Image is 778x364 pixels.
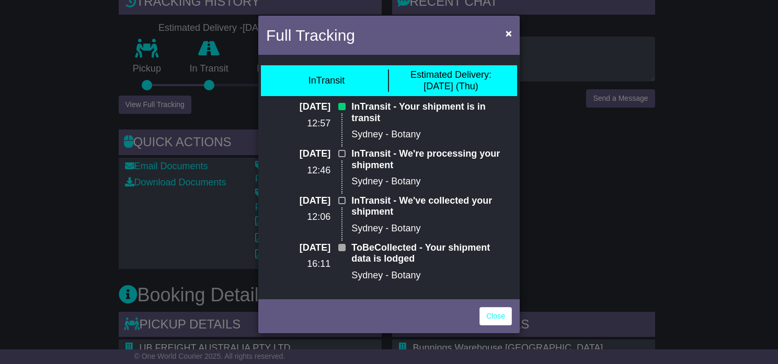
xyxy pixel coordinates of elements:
p: [DATE] [266,195,330,207]
p: 12:06 [266,212,330,223]
p: 16:11 [266,259,330,270]
div: InTransit [308,75,345,87]
p: Sydney - Botany [351,129,512,140]
span: × [506,27,512,39]
p: InTransit - We're processing your shipment [351,148,512,171]
p: [DATE] [266,242,330,254]
p: [DATE] [266,148,330,160]
button: Close [500,22,517,44]
p: [DATE] [266,101,330,113]
p: InTransit - We've collected your shipment [351,195,512,218]
div: [DATE] (Thu) [410,69,491,92]
p: 12:57 [266,118,330,130]
h4: Full Tracking [266,24,355,47]
p: InTransit - Your shipment is in transit [351,101,512,124]
p: 12:46 [266,165,330,177]
p: Sydney - Botany [351,223,512,234]
p: Sydney - Botany [351,270,512,281]
span: Estimated Delivery: [410,69,491,80]
p: Sydney - Botany [351,176,512,187]
p: ToBeCollected - Your shipment data is lodged [351,242,512,265]
a: Close [479,307,512,325]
